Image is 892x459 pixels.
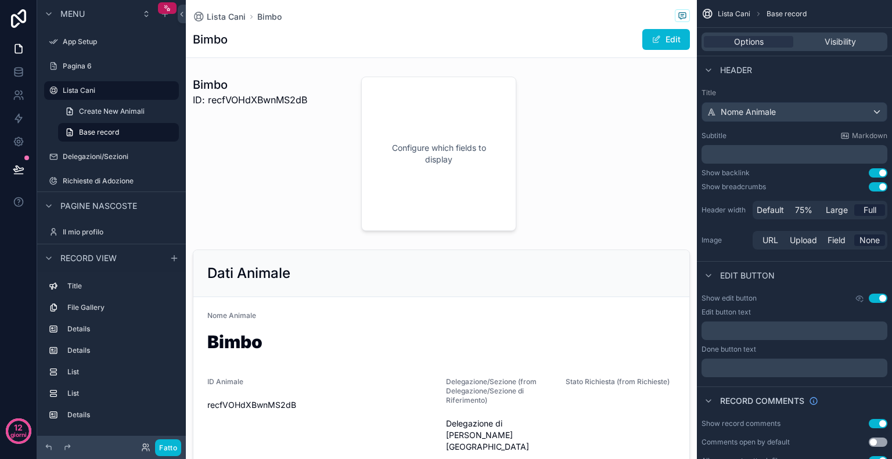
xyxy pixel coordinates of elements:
label: Details [67,324,174,334]
font: Pagina 6 [63,62,92,70]
button: Nome Animale [702,102,887,122]
div: scrollable content [37,272,186,436]
div: scrollable content [702,321,887,340]
div: Show record comments [702,419,780,428]
div: scrollable content [702,359,887,377]
div: scrollable content [702,145,887,164]
label: Show edit button [702,294,757,303]
label: Title [67,281,174,291]
span: Visibility [825,36,856,48]
div: Show breadcrumbs [702,182,766,191]
label: Header width [702,205,748,215]
a: Bimbo [257,11,282,23]
h1: Bimbo [193,31,228,48]
span: Base record [79,128,119,137]
span: Default [757,204,784,216]
button: Fatto [155,439,181,456]
label: Details [67,410,174,420]
a: Lista Cani [44,81,179,100]
span: Lista Cani [718,9,750,19]
label: Title [702,88,887,97]
div: Comments open by default [702,438,790,447]
span: Nome Animale [721,106,776,118]
span: 75% [795,204,812,216]
span: URL [762,234,778,246]
font: Richieste di Adozione [63,176,134,185]
span: Markdown [852,131,887,140]
font: Menu [60,9,85,19]
div: Show backlink [702,168,750,178]
a: Il mio profilo [44,223,179,241]
span: Edit button [720,270,775,281]
label: Edit button text [702,308,751,317]
font: Pagine nascoste [60,201,137,211]
span: Record view [60,252,117,264]
a: App Setup [44,32,179,51]
label: Done button text [702,345,756,354]
font: 12 [14,422,23,432]
a: Richieste di Adozione [44,172,179,190]
font: giorni [10,431,27,438]
span: Field [828,234,846,246]
span: Create New Animali [79,107,145,116]
label: List [67,367,174,377]
font: Il mio profilo [63,227,103,236]
span: Record comments [720,395,804,407]
label: File Gallery [67,303,174,312]
a: Delegazioni/Sezioni [44,147,179,166]
span: None [859,234,880,246]
span: Base record [767,9,807,19]
span: Lista Cani [207,11,246,23]
a: Markdown [840,131,887,140]
a: Create New Animali [58,102,179,121]
label: App Setup [63,37,177,46]
span: Upload [790,234,817,246]
label: Image [702,236,748,245]
span: Full [864,204,876,216]
span: Options [734,36,764,48]
label: Subtitle [702,131,726,140]
a: Base record [58,123,179,142]
font: Delegazioni/Sezioni [63,152,128,161]
span: Large [826,204,848,216]
font: Lista Cani [63,86,95,95]
span: Header [720,64,752,76]
a: Lista Cani [193,11,246,23]
font: Fatto [159,443,177,452]
label: List [67,389,174,398]
label: Details [67,346,174,355]
button: Edit [642,29,690,50]
a: Pagina 6 [44,57,179,75]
